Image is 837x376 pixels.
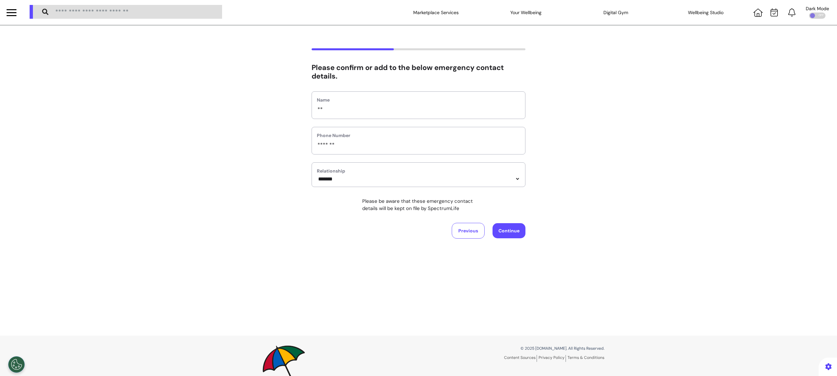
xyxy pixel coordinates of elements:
[493,223,525,238] button: Continue
[809,12,825,19] div: OFF
[8,356,25,373] button: Open Preferences
[539,355,566,362] a: Privacy Policy
[317,132,520,139] label: Phone Number
[423,345,604,351] p: © 2025 [DOMAIN_NAME]. All Rights Reserved.
[312,63,525,81] h2: Please confirm or add to the below emergency contact details.
[673,3,739,22] div: Wellbeing Studio
[568,355,604,360] a: Terms & Conditions
[317,97,520,104] label: Name
[452,223,485,239] button: Previous
[583,3,649,22] div: Digital Gym
[493,3,559,22] div: Your Wellbeing
[806,6,829,11] div: Dark Mode
[362,198,475,212] p: Please be aware that these emergency contact details will be kept on file by SpectrumLife
[317,168,520,175] label: Relationship
[403,3,469,22] div: Marketplace Services
[504,355,537,362] a: Content Sources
